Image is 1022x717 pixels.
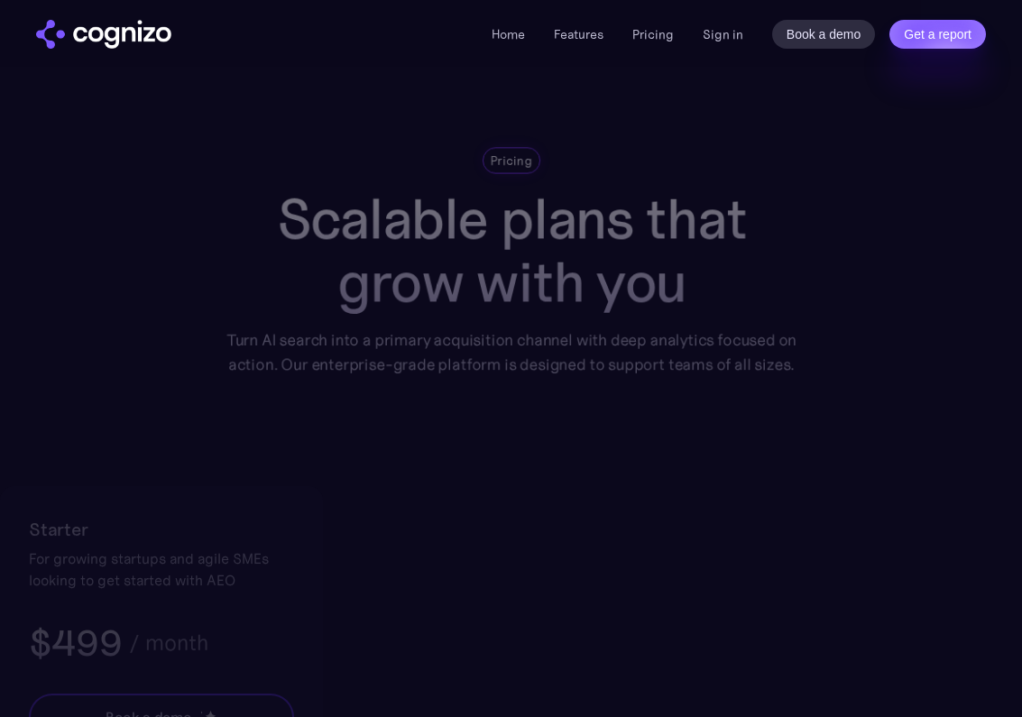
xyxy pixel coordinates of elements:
[772,20,876,49] a: Book a demo
[29,620,122,666] h3: $499
[29,547,294,591] div: For growing startups and agile SMEs looking to get started with AEO
[213,328,809,377] div: Turn AI search into a primary acquisition channel with deep analytics focused on action. Our ente...
[492,26,525,42] a: Home
[703,23,743,45] a: Sign in
[554,26,603,42] a: Features
[29,515,294,544] h2: Starter
[200,711,203,713] img: star
[129,632,208,654] div: / month
[36,20,171,49] img: cognizo logo
[490,152,532,169] div: Pricing
[632,26,674,42] a: Pricing
[889,20,986,49] a: Get a report
[213,188,809,314] h1: Scalable plans that grow with you
[36,20,171,49] a: home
